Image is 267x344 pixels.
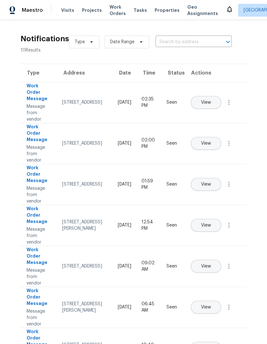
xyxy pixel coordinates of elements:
[62,99,108,106] div: [STREET_ADDRESS]
[113,64,136,82] th: Date
[201,100,211,105] span: View
[142,137,156,150] div: 02:00 PM
[27,103,52,123] div: Message from vendor
[166,140,180,147] div: Seen
[166,304,180,310] div: Seen
[133,8,147,12] span: Tasks
[27,246,52,267] div: Work Order Message
[166,222,180,228] div: Seen
[118,263,131,269] div: [DATE]
[118,222,131,228] div: [DATE]
[156,37,214,47] input: Search by address
[201,264,211,269] span: View
[27,267,52,286] div: Message from vendor
[82,7,102,13] span: Projects
[201,141,211,146] span: View
[142,96,156,109] div: 02:35 PM
[142,219,156,232] div: 12:54 PM
[20,36,69,42] h2: Notifications
[27,83,52,103] div: Work Order Message
[191,301,221,314] button: View
[109,4,126,17] span: Work Orders
[191,219,221,232] button: View
[22,7,43,13] span: Maestro
[27,124,52,144] div: Work Order Message
[191,137,221,150] button: View
[185,64,247,82] th: Actions
[27,308,52,327] div: Message from vendor
[201,223,211,228] span: View
[27,185,52,204] div: Message from vendor
[62,140,108,147] div: [STREET_ADDRESS]
[187,4,218,17] span: Geo Assignments
[136,64,161,82] th: Time
[27,164,52,185] div: Work Order Message
[191,260,221,273] button: View
[61,7,74,13] span: Visits
[191,96,221,109] button: View
[142,301,156,314] div: 06:45 AM
[27,287,52,308] div: Work Order Message
[27,226,52,245] div: Message from vendor
[191,178,221,191] button: View
[118,304,131,310] div: [DATE]
[166,181,180,188] div: Seen
[161,64,185,82] th: Status
[155,7,180,13] span: Properties
[20,47,69,53] div: 10 Results
[75,39,85,45] span: Type
[166,99,180,106] div: Seen
[201,182,211,187] span: View
[57,64,113,82] th: Address
[118,181,131,188] div: [DATE]
[27,144,52,164] div: Message from vendor
[223,37,232,46] button: Open
[62,219,108,232] div: [STREET_ADDRESS][PERSON_NAME]
[118,140,131,147] div: [DATE]
[62,301,108,314] div: [STREET_ADDRESS][PERSON_NAME]
[62,181,108,188] div: [STREET_ADDRESS]
[110,39,134,45] span: Date Range
[118,99,131,106] div: [DATE]
[62,263,108,269] div: [STREET_ADDRESS]
[166,263,180,269] div: Seen
[20,64,57,82] th: Type
[142,178,156,191] div: 01:59 PM
[142,260,156,273] div: 09:02 AM
[27,205,52,226] div: Work Order Message
[201,305,211,310] span: View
